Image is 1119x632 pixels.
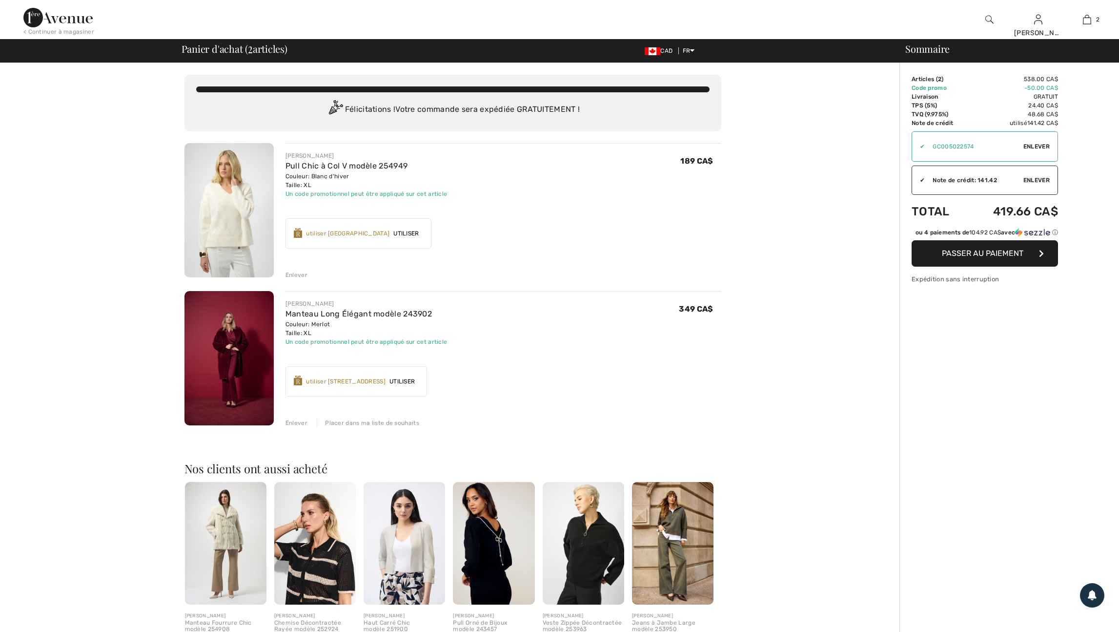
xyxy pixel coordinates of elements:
[285,309,432,318] a: Manteau Long Élégant modèle 243902
[925,132,1023,161] input: Code promo
[182,44,287,54] span: Panier d'achat ( articles)
[969,195,1058,228] td: 419.66 CA$
[196,100,710,120] div: Félicitations ! Votre commande sera expédiée GRATUITEMENT !
[326,100,345,120] img: Congratulation2.svg
[1027,120,1058,126] span: 141.42 CA$
[453,612,534,620] div: [PERSON_NAME]
[306,229,389,238] div: utiliser [GEOGRAPHIC_DATA]
[184,463,721,474] h2: Nos clients ont aussi acheté
[543,612,624,620] div: [PERSON_NAME]
[184,291,274,425] img: Manteau Long Élégant modèle 243902
[1063,14,1111,25] a: 2
[1023,176,1050,185] span: Enlever
[317,419,419,427] div: Placer dans ma liste de souhaits
[985,14,994,25] img: recherche
[364,482,445,605] img: Haut Carré Chic modèle 251900
[184,143,274,277] img: Pull Chic à Col V modèle 254949
[1096,15,1099,24] span: 2
[285,271,307,279] div: Enlever
[285,419,307,427] div: Enlever
[969,229,1001,236] span: 104.92 CA$
[912,176,925,185] div: ✔
[285,172,448,190] div: Couleur: Blanc d'hiver Taille: XL
[389,229,423,238] span: Utiliser
[274,612,356,620] div: [PERSON_NAME]
[285,337,448,346] div: Un code promotionnel peut être appliqué sur cet article
[894,44,1113,54] div: Sommaire
[285,299,448,308] div: [PERSON_NAME]
[185,612,266,620] div: [PERSON_NAME]
[274,482,356,605] img: Chemise Décontractée Rayée modèle 252924
[969,75,1058,84] td: 538.00 CA$
[912,195,969,228] td: Total
[248,42,253,54] span: 2
[294,228,303,238] img: Reward-Logo.svg
[969,101,1058,110] td: 24.40 CA$
[1014,28,1062,38] div: [PERSON_NAME]
[364,612,445,620] div: [PERSON_NAME]
[23,8,93,27] img: 1ère Avenue
[386,377,419,386] span: Utiliser
[645,47,660,55] img: Canadian Dollar
[938,76,941,83] span: 2
[285,320,448,337] div: Couleur: Merlot Taille: XL
[912,228,1058,240] div: ou 4 paiements de104.92 CA$avecSezzle Cliquez pour en savoir plus sur Sezzle
[942,249,1023,258] span: Passer au paiement
[294,376,303,385] img: Reward-Logo.svg
[969,110,1058,119] td: 48.68 CA$
[1015,228,1050,237] img: Sezzle
[632,612,713,620] div: [PERSON_NAME]
[185,482,266,605] img: Manteau Fourrure Chic modèle 254908
[1034,14,1042,25] img: Mes infos
[632,482,713,605] img: Jeans à Jambe Large modèle 253950
[683,47,695,54] span: FR
[969,92,1058,101] td: Gratuit
[285,190,448,198] div: Un code promotionnel peut être appliqué sur cet article
[969,84,1058,92] td: -50.00 CA$
[285,161,407,170] a: Pull Chic à Col V modèle 254949
[1083,14,1091,25] img: Mon panier
[1023,142,1050,151] span: Enlever
[679,304,713,314] span: 349 CA$
[912,84,969,92] td: Code promo
[306,377,386,386] div: utiliser [STREET_ADDRESS]
[925,176,1023,185] div: Note de crédit: 141.42
[453,482,534,605] img: Pull Orné de Bijoux modèle 243457
[912,75,969,84] td: Articles ( )
[285,151,448,160] div: [PERSON_NAME]
[680,156,713,166] span: 189 CA$
[912,119,969,127] td: Note de crédit
[1034,15,1042,24] a: Se connecter
[912,92,969,101] td: Livraison
[912,274,1058,284] div: Expédition sans interruption
[912,142,925,151] div: ✔
[23,27,94,36] div: < Continuer à magasiner
[543,482,624,605] img: Veste Zippée Décontractée modèle 253963
[912,240,1058,267] button: Passer au paiement
[916,228,1058,237] div: ou 4 paiements de avec
[912,101,969,110] td: TPS (5%)
[969,119,1058,127] td: utilisé
[645,47,676,54] span: CAD
[912,110,969,119] td: TVQ (9.975%)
